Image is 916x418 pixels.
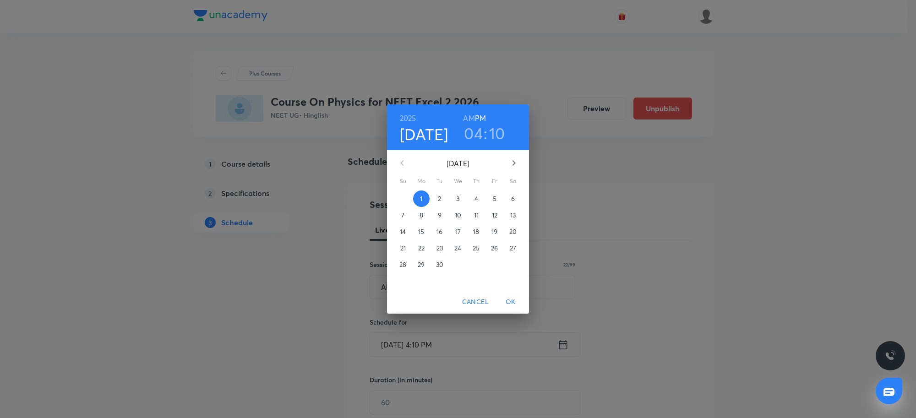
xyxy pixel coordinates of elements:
p: 20 [509,227,517,236]
button: 22 [413,240,430,256]
p: 19 [491,227,497,236]
button: 8 [413,207,430,223]
p: 27 [510,244,516,253]
span: Th [468,177,485,186]
button: 20 [505,223,521,240]
h3: : [484,124,487,143]
button: 18 [468,223,485,240]
button: 10 [450,207,466,223]
p: 8 [420,211,423,220]
button: 2 [431,190,448,207]
button: 5 [486,190,503,207]
button: 21 [395,240,411,256]
button: PM [475,112,486,125]
button: 29 [413,256,430,273]
button: [DATE] [400,125,448,144]
button: 26 [486,240,503,256]
button: 17 [450,223,466,240]
p: 21 [400,244,406,253]
button: 23 [431,240,448,256]
button: 4 [468,190,485,207]
button: 16 [431,223,448,240]
p: 4 [474,194,478,203]
p: 10 [455,211,461,220]
button: 7 [395,207,411,223]
p: 11 [474,211,479,220]
p: [DATE] [413,158,503,169]
p: 30 [436,260,443,269]
button: OK [496,293,525,310]
p: 17 [455,227,461,236]
p: 13 [510,211,516,220]
p: 2 [438,194,441,203]
p: 28 [399,260,406,269]
p: 26 [491,244,498,253]
p: 6 [511,194,515,203]
button: 19 [486,223,503,240]
p: 25 [473,244,480,253]
button: 11 [468,207,485,223]
button: 9 [431,207,448,223]
p: 15 [418,227,424,236]
p: 14 [400,227,406,236]
p: 22 [418,244,425,253]
span: Sa [505,177,521,186]
button: 10 [489,124,505,143]
p: 1 [420,194,422,203]
button: 15 [413,223,430,240]
p: 7 [401,211,404,220]
p: 23 [436,244,443,253]
button: 6 [505,190,521,207]
button: 2025 [400,112,416,125]
button: AM [463,112,474,125]
span: OK [500,296,522,308]
span: Tu [431,177,448,186]
button: 27 [505,240,521,256]
button: 30 [431,256,448,273]
p: 29 [418,260,425,269]
button: 12 [486,207,503,223]
button: 13 [505,207,521,223]
span: We [450,177,466,186]
button: 25 [468,240,485,256]
p: 16 [436,227,442,236]
span: Su [395,177,411,186]
p: 24 [454,244,461,253]
button: 1 [413,190,430,207]
button: 24 [450,240,466,256]
button: Cancel [458,293,492,310]
p: 5 [493,194,496,203]
button: 28 [395,256,411,273]
span: Mo [413,177,430,186]
p: 9 [438,211,442,220]
p: 18 [473,227,479,236]
p: 12 [492,211,497,220]
p: 3 [456,194,459,203]
span: Cancel [462,296,489,308]
button: 04 [464,124,483,143]
span: Fr [486,177,503,186]
button: 3 [450,190,466,207]
button: 14 [395,223,411,240]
